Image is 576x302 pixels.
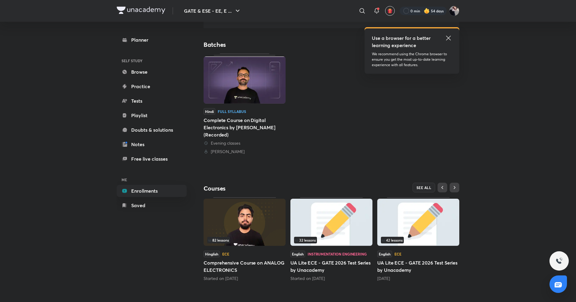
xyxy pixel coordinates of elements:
[204,117,286,138] div: Complete Course on Digital Electronics by [PERSON_NAME] (Recorded)
[394,252,401,256] div: ECE
[290,275,372,281] div: Started on Aug 2
[204,199,286,246] img: Thumbnail
[290,197,372,281] div: UA Lite ECE - GATE 2026 Test Series by Unacademy
[372,34,432,49] h5: Use a browser for a better learning experience
[117,199,187,211] a: Saved
[117,109,187,121] a: Playlist
[204,108,215,115] span: Hindi
[385,6,395,16] button: avatar
[207,237,282,243] div: infocontainer
[381,237,456,243] div: infosection
[295,238,316,242] span: 32 lessons
[387,8,393,14] img: avatar
[204,149,286,155] div: Siddharth Sabharwal
[180,5,245,17] button: GATE & ESE - EE, E ...
[207,237,282,243] div: left
[204,197,286,281] div: Comprehensive Course on ANALOG ELECTRONICS
[290,251,305,257] span: English
[117,66,187,78] a: Browse
[117,175,187,185] h6: ME
[294,237,369,243] div: infocontainer
[207,237,282,243] div: infosection
[117,153,187,165] a: Free live classes
[377,275,459,281] div: 4 days ago
[117,7,165,14] img: Company Logo
[117,138,187,150] a: Notes
[372,51,452,68] p: We recommend using the Chrome browser to ensure you get the most up-to-date learning experience w...
[290,259,372,274] h5: UA Lite ECE - GATE 2026 Test Series by Unacademy
[377,259,459,274] h5: UA Lite ECE - GATE 2026 Test Series by Unacademy
[413,183,435,192] button: SEE ALL
[117,185,187,197] a: Enrollments
[208,238,229,242] span: 82 lessons
[204,56,286,104] img: Thumbnail
[204,41,331,49] h4: Batches
[308,252,367,256] div: Instrumentation Engineering
[381,237,456,243] div: left
[377,197,459,281] div: UA Lite ECE - GATE 2026 Test Series by Unacademy
[555,257,563,265] img: ttu
[449,6,459,16] img: Ashutosh Tripathi
[377,199,459,246] img: Thumbnail
[204,140,286,146] div: Evening classes
[117,34,187,46] a: Planner
[382,238,403,242] span: 42 lessons
[117,95,187,107] a: Tests
[204,275,286,281] div: Started on Jul 11
[416,185,432,190] span: SEE ALL
[222,252,229,256] div: ECE
[294,237,369,243] div: left
[117,7,165,15] a: Company Logo
[117,80,187,92] a: Practice
[204,53,286,155] a: ThumbnailHindiFull SyllabusComplete Course on Digital Electronics by [PERSON_NAME] (Recorded) Eve...
[290,199,372,246] img: Thumbnail
[204,185,331,192] h4: Courses
[424,8,430,14] img: streak
[117,56,187,66] h6: SELF STUDY
[117,124,187,136] a: Doubts & solutions
[377,251,392,257] span: English
[204,259,286,274] h5: Comprehensive Course on ANALOG ELECTRONICS
[218,110,246,113] div: Full Syllabus
[204,251,220,257] span: Hinglish
[294,237,369,243] div: infosection
[381,237,456,243] div: infocontainer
